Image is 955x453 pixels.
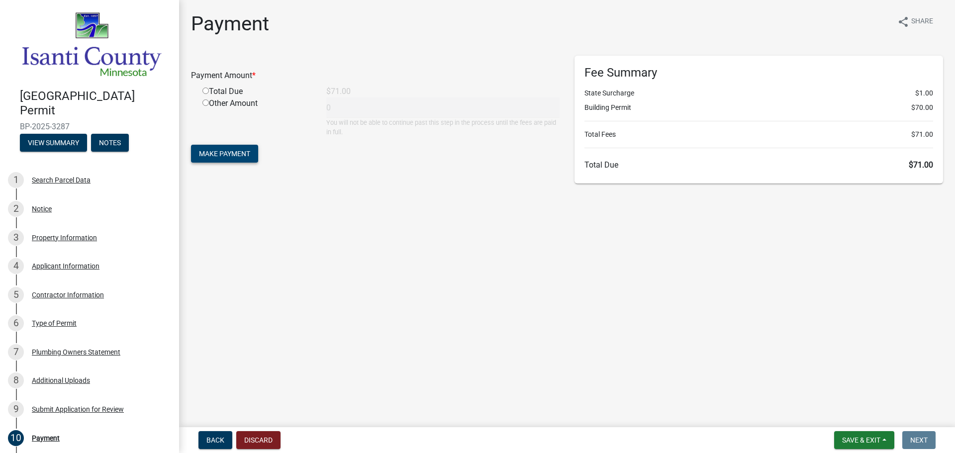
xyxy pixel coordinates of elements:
[8,172,24,188] div: 1
[195,86,319,97] div: Total Due
[910,436,928,444] span: Next
[184,70,567,82] div: Payment Amount
[91,134,129,152] button: Notes
[8,430,24,446] div: 10
[32,406,124,413] div: Submit Application for Review
[20,10,163,79] img: Isanti County, Minnesota
[32,435,60,442] div: Payment
[584,160,933,170] h6: Total Due
[206,436,224,444] span: Back
[8,230,24,246] div: 3
[91,139,129,147] wm-modal-confirm: Notes
[909,160,933,170] span: $71.00
[32,320,77,327] div: Type of Permit
[20,139,87,147] wm-modal-confirm: Summary
[902,431,936,449] button: Next
[191,145,258,163] button: Make Payment
[8,315,24,331] div: 6
[32,177,91,183] div: Search Parcel Data
[8,401,24,417] div: 9
[834,431,894,449] button: Save & Exit
[8,258,24,274] div: 4
[20,134,87,152] button: View Summary
[32,291,104,298] div: Contractor Information
[8,344,24,360] div: 7
[198,431,232,449] button: Back
[584,66,933,80] h6: Fee Summary
[32,263,99,270] div: Applicant Information
[20,122,159,131] span: BP-2025-3287
[911,16,933,28] span: Share
[897,16,909,28] i: share
[199,150,250,158] span: Make Payment
[911,129,933,140] span: $71.00
[20,89,171,118] h4: [GEOGRAPHIC_DATA] Permit
[915,88,933,98] span: $1.00
[842,436,880,444] span: Save & Exit
[191,12,269,36] h1: Payment
[236,431,281,449] button: Discard
[889,12,941,31] button: shareShare
[32,377,90,384] div: Additional Uploads
[195,97,319,137] div: Other Amount
[8,372,24,388] div: 8
[911,102,933,113] span: $70.00
[8,201,24,217] div: 2
[32,205,52,212] div: Notice
[584,88,933,98] li: State Surcharge
[584,102,933,113] li: Building Permit
[32,234,97,241] div: Property Information
[32,349,120,356] div: Plumbing Owners Statement
[584,129,933,140] li: Total Fees
[8,287,24,303] div: 5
